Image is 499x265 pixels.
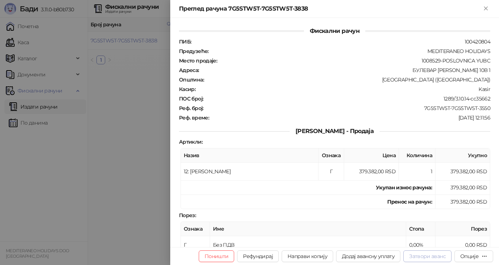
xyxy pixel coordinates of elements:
strong: Реф. време : [179,114,209,121]
th: Укупно [435,148,490,163]
td: Г [319,163,344,181]
div: Преглед рачуна 7G5STW5T-7G5STW5T-3838 [179,4,481,13]
th: Количина [399,148,435,163]
strong: Предузеће : [179,48,209,54]
button: Рефундирај [237,250,279,262]
button: Направи копију [282,250,333,262]
div: 1008529-POSLOVNICA YUBC [218,57,491,64]
td: Г [181,236,210,254]
div: 7G5STW5T-7G5STW5T-3550 [204,105,491,111]
span: Направи копију [287,253,327,260]
button: Опције [454,250,493,262]
strong: Реф. број : [179,105,203,111]
th: Цена [344,148,399,163]
strong: Порез : [179,212,196,219]
span: Фискални рачун [304,27,365,34]
strong: Општина : [179,76,204,83]
td: 0,00% [406,236,435,254]
td: 379.382,00 RSD [435,163,490,181]
th: Стопа [406,222,435,236]
td: 379.382,00 RSD [435,181,490,195]
th: Порез [435,222,490,236]
div: [GEOGRAPHIC_DATA] ([GEOGRAPHIC_DATA]) [205,76,491,83]
td: 1 [399,163,435,181]
strong: Укупан износ рачуна : [376,184,432,191]
div: [DATE] 12:11:56 [210,114,491,121]
strong: Касир : [179,86,195,92]
div: БУЛЕВАР [PERSON_NAME] 10В 1 [200,67,491,73]
strong: Пренос на рачун : [387,198,432,205]
td: 0,00 RSD [435,236,490,254]
strong: Адреса : [179,67,199,73]
td: Без ПДВ [210,236,406,254]
div: 100420804 [192,38,491,45]
button: Поништи [199,250,235,262]
td: 379.382,00 RSD [344,163,399,181]
button: Додај авансну уплату [336,250,400,262]
strong: ПИБ : [179,38,191,45]
th: Име [210,222,406,236]
th: Ознака [319,148,344,163]
div: Опције [460,253,479,260]
span: [PERSON_NAME] - Продаја [290,128,380,135]
th: Ознака [181,222,210,236]
td: 379.382,00 RSD [435,195,490,209]
button: Close [481,4,490,13]
th: Назив [181,148,319,163]
div: 1289/3.10.14-cc35662 [204,95,491,102]
strong: Место продаје : [179,57,217,64]
td: 12: [PERSON_NAME] [181,163,319,181]
strong: Артикли : [179,139,202,145]
button: Затвори аванс [403,250,452,262]
strong: ПОС број : [179,95,203,102]
div: Kasir [196,86,491,92]
div: MEDITERANEO HOLIDAYS [209,48,491,54]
